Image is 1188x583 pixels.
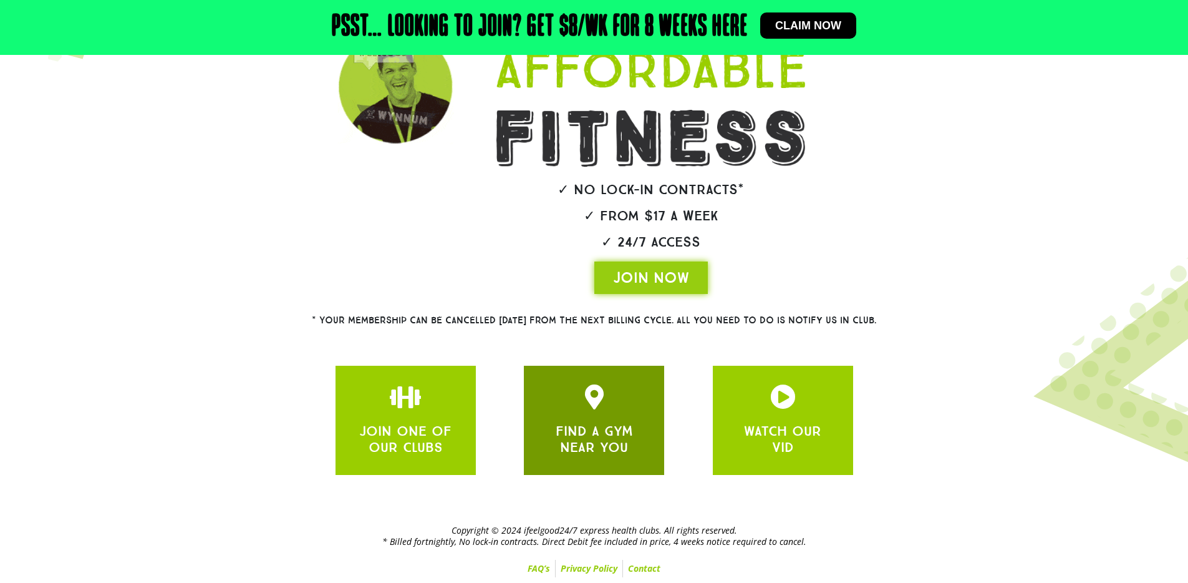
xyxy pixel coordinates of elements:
[523,560,555,577] a: FAQ’s
[393,385,418,409] a: JOIN ONE OF OUR CLUBS
[458,235,844,249] h2: ✓ 24/7 Access
[556,560,622,577] a: Privacy Policy
[744,423,821,456] a: WATCH OUR VID
[267,316,922,325] h2: * Your membership can be cancelled [DATE] from the next billing cycle. All you need to do is noti...
[623,560,665,577] a: Contact
[195,525,993,547] h2: Copyright © 2024 ifeelgood24/7 express health clubs. All rights reserved. * Billed fortnightly, N...
[359,423,452,456] a: JOIN ONE OF OUR CLUBS
[582,385,607,409] a: JOIN ONE OF OUR CLUBS
[458,183,844,197] h2: ✓ No lock-in contracts*
[195,560,993,577] nav: Menu
[770,385,795,409] a: JOIN ONE OF OUR CLUBS
[775,20,841,31] span: Claim now
[556,423,633,456] a: FIND A GYM NEAR YOU
[458,209,844,223] h2: ✓ From $17 a week
[613,268,689,288] span: JOIN NOW
[760,12,856,39] a: Claim now
[332,12,748,42] h2: Psst… Looking to join? Get $8/wk for 8 weeks here
[594,262,708,294] a: JOIN NOW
